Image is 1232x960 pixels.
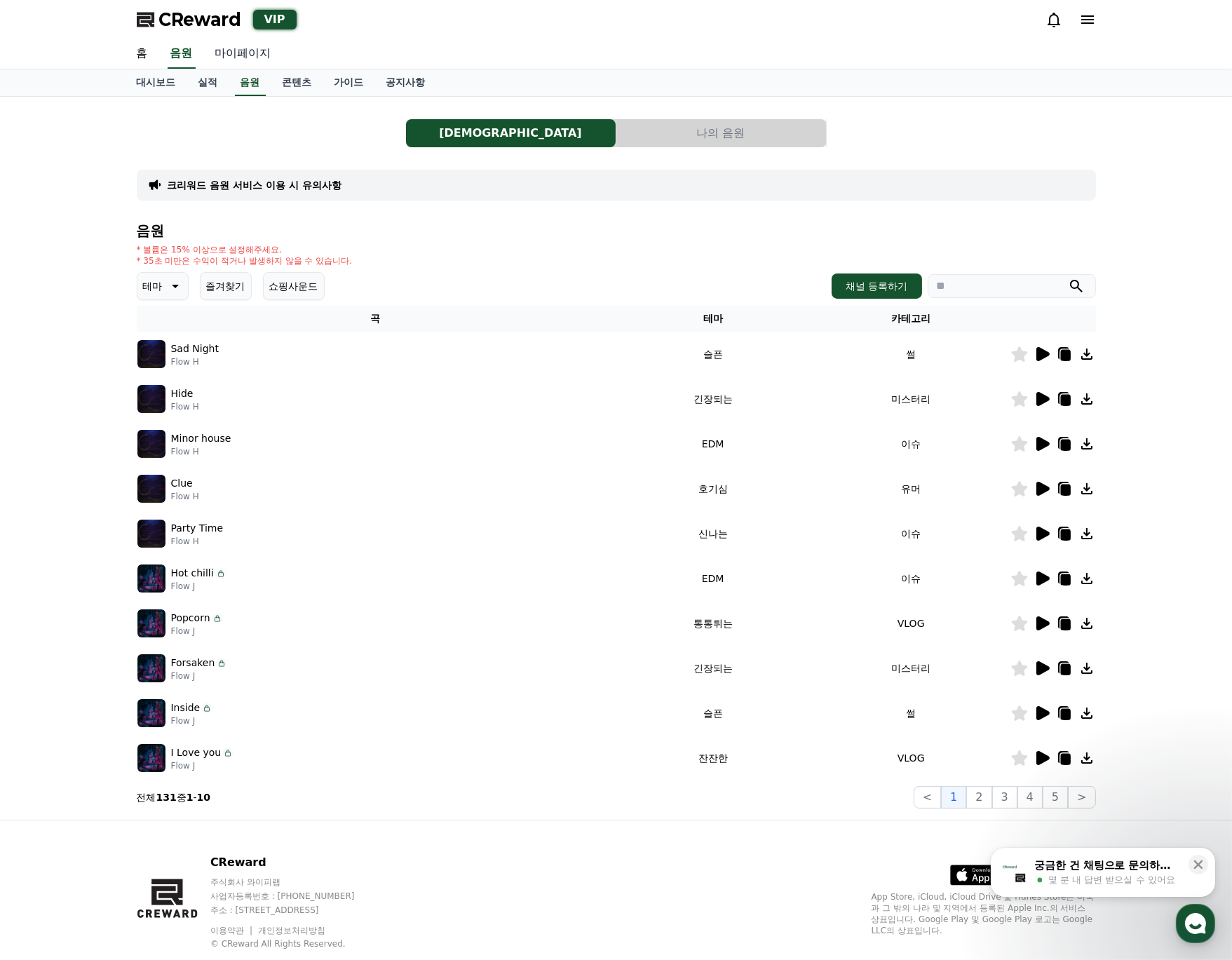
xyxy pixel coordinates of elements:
[137,744,165,772] img: music
[171,491,199,502] p: Flow H
[210,877,381,888] p: 주식회사 와이피랩
[812,511,1010,556] td: 이슈
[137,699,165,727] img: music
[171,760,234,771] p: Flow J
[171,656,215,670] p: Forsaken
[171,386,194,401] p: Hide
[614,377,812,421] td: 긴장되는
[616,119,826,147] button: 나의 음원
[614,736,812,780] td: 잔잔한
[137,272,189,300] button: 테마
[1043,786,1068,809] button: 5
[614,601,812,646] td: 통통튀는
[812,332,1010,377] td: 썰
[159,8,242,31] span: CReward
[171,431,231,446] p: Minor house
[812,736,1010,780] td: VLOG
[126,69,187,96] a: 대시보드
[137,564,165,593] img: music
[210,891,381,902] p: 사업자등록번호 : [PHONE_NUMBER]
[171,611,210,626] p: Popcorn
[187,792,194,803] strong: 1
[812,306,1010,332] th: 카테고리
[171,626,223,637] p: Flow J
[812,377,1010,421] td: 미스터리
[44,466,53,477] span: 홈
[941,786,966,809] button: 1
[93,445,181,480] a: 대화
[171,745,222,760] p: I Love you
[812,646,1010,691] td: 미스터리
[137,223,1096,238] h4: 음원
[614,556,812,601] td: EDM
[137,475,165,503] img: music
[812,421,1010,466] td: 이슈
[966,786,991,809] button: 2
[614,306,812,332] th: 테마
[872,891,1096,936] p: App Store, iCloud, iCloud Drive 및 iTunes Store는 미국과 그 밖의 나라 및 지역에서 등록된 Apple Inc.의 서비스 상표입니다. Goo...
[210,905,381,916] p: 주소 : [STREET_ADDRESS]
[271,69,323,96] a: 콘텐츠
[137,654,165,682] img: music
[614,332,812,377] td: 슬픈
[614,511,812,556] td: 신나는
[171,536,224,547] p: Flow H
[614,691,812,736] td: 슬픈
[171,581,226,592] p: Flow J
[200,272,252,300] button: 즐겨찾기
[171,521,224,536] p: Party Time
[1068,786,1095,809] button: >
[812,466,1010,511] td: 유머
[168,178,341,192] a: 크리워드 음원 서비스 이용 시 유의사항
[171,476,193,491] p: Clue
[253,10,297,29] div: VIP
[1017,786,1043,809] button: 4
[126,39,159,69] a: 홈
[171,715,213,726] p: Flow J
[171,356,219,367] p: Flow H
[137,520,165,548] img: music
[128,466,145,478] span: 대화
[137,255,353,266] p: * 35초 미만은 수익이 적거나 발생하지 않을 수 있습니다.
[614,466,812,511] td: 호기심
[137,430,165,458] img: music
[992,786,1017,809] button: 3
[168,39,196,69] a: 음원
[171,670,228,682] p: Flow J
[614,646,812,691] td: 긴장되는
[263,272,325,300] button: 쇼핑사운드
[137,244,353,255] p: * 볼륨은 15% 이상으로 설정해주세요.
[187,69,229,96] a: 실적
[832,273,921,299] button: 채널 등록하기
[210,926,255,935] a: 이용약관
[812,601,1010,646] td: VLOG
[406,119,616,147] button: [DEMOGRAPHIC_DATA]
[614,421,812,466] td: EDM
[171,566,214,581] p: Hot chilli
[204,39,283,69] a: 마이페이지
[812,556,1010,601] td: 이슈
[914,786,941,809] button: <
[171,401,199,412] p: Flow H
[210,938,381,949] p: © CReward All Rights Reserved.
[137,340,165,368] img: music
[210,854,381,871] p: CReward
[235,69,266,96] a: 음원
[137,306,614,332] th: 곡
[171,446,231,457] p: Flow H
[217,466,233,477] span: 설정
[143,276,163,296] p: 테마
[197,792,210,803] strong: 10
[258,926,325,935] a: 개인정보처리방침
[137,609,165,637] img: music
[137,8,242,31] a: CReward
[137,790,211,804] p: 전체 중 -
[616,119,827,147] a: 나의 음원
[171,342,219,356] p: Sad Night
[137,385,165,413] img: music
[4,445,93,480] a: 홈
[323,69,375,96] a: 가이드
